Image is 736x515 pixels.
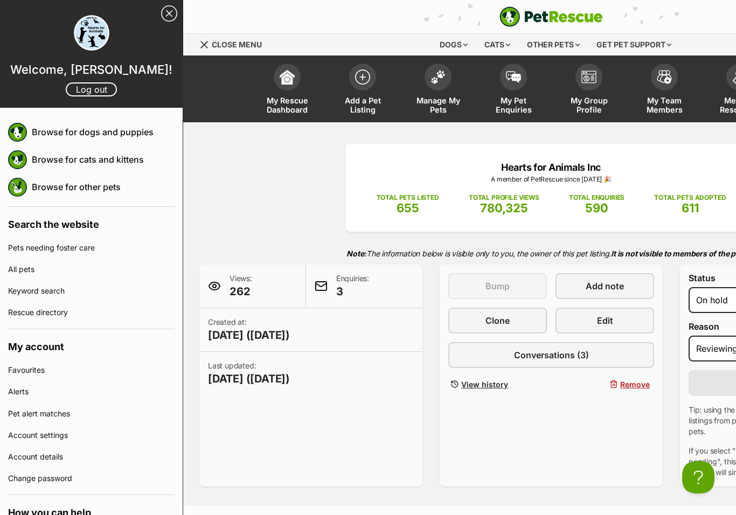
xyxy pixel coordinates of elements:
[32,148,175,171] a: Browse for cats and kittens
[556,308,654,333] a: Edit
[199,34,269,53] a: Menu
[8,468,175,489] a: Change password
[8,424,175,446] a: Account settings
[400,58,476,122] a: Manage My Pets
[338,96,387,114] span: Add a Pet Listing
[280,69,295,85] img: dashboard-icon-eb2f2d2d3e046f16d808141f083e7271f6b2e854fb5c12c21221c1fb7104beca.svg
[355,69,370,85] img: add-pet-listing-icon-0afa8454b4691262ce3f59096e99ab1cd57d4a30225e0717b998d2c9b9846f56.svg
[336,284,369,299] span: 3
[485,314,510,327] span: Clone
[514,349,589,361] span: Conversations (3)
[208,360,290,386] p: Last updated:
[8,237,175,259] a: Pets needing foster care
[489,96,538,114] span: My Pet Enquiries
[448,342,654,368] a: Conversations (3)
[556,273,654,299] a: Add note
[263,96,311,114] span: My Rescue Dashboard
[8,302,175,323] a: Rescue directory
[377,193,439,203] p: TOTAL PETS LISTED
[8,207,175,237] h4: Search the website
[620,379,650,390] span: Remove
[499,6,603,27] img: logo-e224e6f780fb5917bec1dbf3a21bbac754714ae5b6737aabdf751b685950b380.svg
[569,193,624,203] p: TOTAL ENQUIRIES
[161,5,177,22] a: Close Sidebar
[208,317,290,343] p: Created at:
[8,150,27,169] img: petrescue logo
[469,193,539,203] p: TOTAL PROFILE VIEWS
[581,71,596,83] img: group-profile-icon-3fa3cf56718a62981997c0bc7e787c4b2cf8bcc04b72c1350f741eb67cf2f40e.svg
[8,446,175,468] a: Account details
[476,58,551,122] a: My Pet Enquiries
[8,280,175,302] a: Keyword search
[448,273,547,299] button: Bump
[32,176,175,198] a: Browse for other pets
[66,82,117,96] a: Log out
[627,58,702,122] a: My Team Members
[8,178,27,197] img: petrescue logo
[519,34,587,55] div: Other pets
[432,34,475,55] div: Dogs
[585,201,608,215] span: 590
[506,71,521,83] img: pet-enquiries-icon-7e3ad2cf08bfb03b45e93fb7055b45f3efa6380592205ae92323e6603595dc1f.svg
[640,96,689,114] span: My Team Members
[499,6,603,27] a: PetRescue
[589,34,679,55] div: Get pet support
[461,379,508,390] span: View history
[682,201,699,215] span: 611
[8,329,175,359] h4: My account
[8,403,175,424] a: Pet alert matches
[336,273,369,299] p: Enquiries:
[325,58,400,122] a: Add a Pet Listing
[8,259,175,280] a: All pets
[208,371,290,386] span: [DATE] ([DATE])
[586,280,624,293] span: Add note
[657,70,672,84] img: team-members-icon-5396bd8760b3fe7c0b43da4ab00e1e3bb1a5d9ba89233759b79545d2d3fc5d0d.svg
[8,381,175,402] a: Alerts
[230,273,252,299] p: Views:
[212,40,262,49] span: Close menu
[32,121,175,143] a: Browse for dogs and puppies
[556,377,654,392] button: Remove
[485,280,510,293] span: Bump
[249,58,325,122] a: My Rescue Dashboard
[654,193,726,203] p: TOTAL PETS ADOPTED
[431,70,446,84] img: manage-my-pets-icon-02211641906a0b7f246fdf0571729dbe1e7629f14944591b6c1af311fb30b64b.svg
[397,201,419,215] span: 655
[682,461,714,493] iframe: Help Scout Beacon - Open
[565,96,613,114] span: My Group Profile
[346,249,366,258] strong: Note:
[8,359,175,381] a: Favourites
[448,308,547,333] a: Clone
[70,11,113,54] img: profile image
[597,314,613,327] span: Edit
[414,96,462,114] span: Manage My Pets
[230,284,252,299] span: 262
[8,123,27,142] img: petrescue logo
[208,328,290,343] span: [DATE] ([DATE])
[480,201,528,215] span: 780,325
[477,34,518,55] div: Cats
[448,377,547,392] a: View history
[551,58,627,122] a: My Group Profile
